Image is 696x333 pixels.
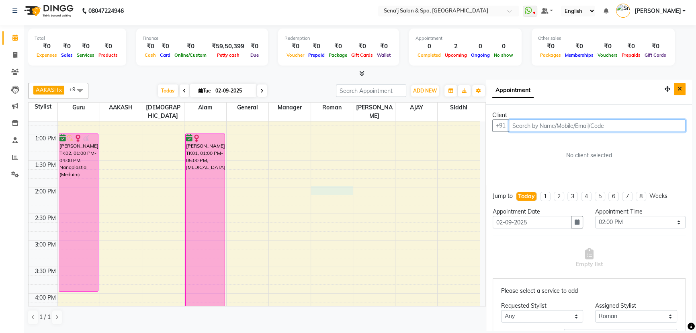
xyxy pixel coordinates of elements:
span: Prepaids [620,52,643,58]
button: +91 [492,119,509,132]
li: 4 [581,192,592,201]
div: ₹0 [327,42,349,51]
div: No client selected [512,151,666,160]
div: ₹0 [172,42,209,51]
div: ₹0 [563,42,596,51]
div: ₹59,50,399 [209,42,248,51]
span: Ongoing [469,52,492,58]
div: ₹0 [59,42,75,51]
div: Weeks [649,192,667,200]
div: ₹0 [538,42,563,51]
div: 3:00 PM [33,240,57,249]
div: ₹0 [248,42,262,51]
span: Due [248,52,261,58]
div: ₹0 [643,42,668,51]
li: 2 [554,192,564,201]
span: Prepaid [306,52,327,58]
span: Package [327,52,349,58]
li: 6 [608,192,619,201]
span: No show [492,52,515,58]
span: Gift Cards [349,52,375,58]
span: Upcoming [443,52,469,58]
div: 0 [492,42,515,51]
div: ₹0 [285,42,306,51]
span: [DEMOGRAPHIC_DATA] [142,103,184,121]
li: 7 [622,192,633,201]
span: Empty list [576,248,603,269]
span: Online/Custom [172,52,209,58]
span: Siddhi [438,103,480,113]
div: ₹0 [596,42,620,51]
span: [PERSON_NAME] [353,103,395,121]
span: Alam [184,103,226,113]
span: AJAY [395,103,437,113]
div: Assigned Stylist [595,302,677,310]
span: Products [96,52,120,58]
span: Today [158,84,178,97]
button: ADD NEW [411,85,439,97]
div: Redemption [285,35,393,42]
span: ADD NEW [413,88,437,94]
div: Finance [143,35,262,42]
span: Packages [538,52,563,58]
div: [PERSON_NAME], TK02, 01:00 PM-04:00 PM, Nanoplastia (Meduim) [59,134,98,291]
span: Wallet [375,52,393,58]
div: 1:00 PM [33,134,57,143]
div: Appointment Time [595,208,686,216]
span: AAKASH [100,103,142,113]
input: 2025-09-02 [213,85,253,97]
span: 1 / 1 [39,313,51,321]
input: yyyy-mm-dd [493,216,571,228]
div: Requested Stylist [501,302,583,310]
span: Card [158,52,172,58]
div: ₹0 [349,42,375,51]
div: Appointment Date [493,208,583,216]
li: 3 [567,192,578,201]
span: Services [75,52,96,58]
span: Manager [269,103,311,113]
li: 8 [636,192,646,201]
span: General [227,103,268,113]
img: Smita Acharekar [616,4,630,18]
div: 0 [416,42,443,51]
span: Petty cash [215,52,242,58]
input: Search by Name/Mobile/Email/Code [509,119,686,132]
div: Total [35,35,120,42]
div: ₹0 [35,42,59,51]
div: Jump to [493,192,513,200]
div: ₹0 [306,42,327,51]
div: Other sales [538,35,668,42]
div: Appointment [416,35,515,42]
span: Tue [197,88,213,94]
span: +9 [69,86,82,92]
button: Close [674,83,686,95]
span: Vouchers [596,52,620,58]
div: ₹0 [143,42,158,51]
div: ₹0 [96,42,120,51]
div: 0 [469,42,492,51]
span: Roman [311,103,353,113]
div: 2:30 PM [33,214,57,222]
li: 5 [595,192,605,201]
div: Stylist [29,103,57,111]
span: Voucher [285,52,306,58]
div: 2 [443,42,469,51]
div: Today [518,192,535,201]
input: Search Appointment [336,84,406,97]
div: ₹0 [75,42,96,51]
span: Expenses [35,52,59,58]
div: 3:30 PM [33,267,57,275]
span: AAKASH [36,86,58,93]
span: Cash [143,52,158,58]
div: Client [492,111,686,119]
span: Guru [58,103,100,113]
span: Gift Cards [643,52,668,58]
span: Sales [59,52,75,58]
div: ₹0 [158,42,172,51]
p: Please select a service to add [501,287,677,295]
div: ₹0 [620,42,643,51]
span: Appointment [492,83,534,98]
div: 2:00 PM [33,187,57,196]
div: ₹0 [375,42,393,51]
span: Memberships [563,52,596,58]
